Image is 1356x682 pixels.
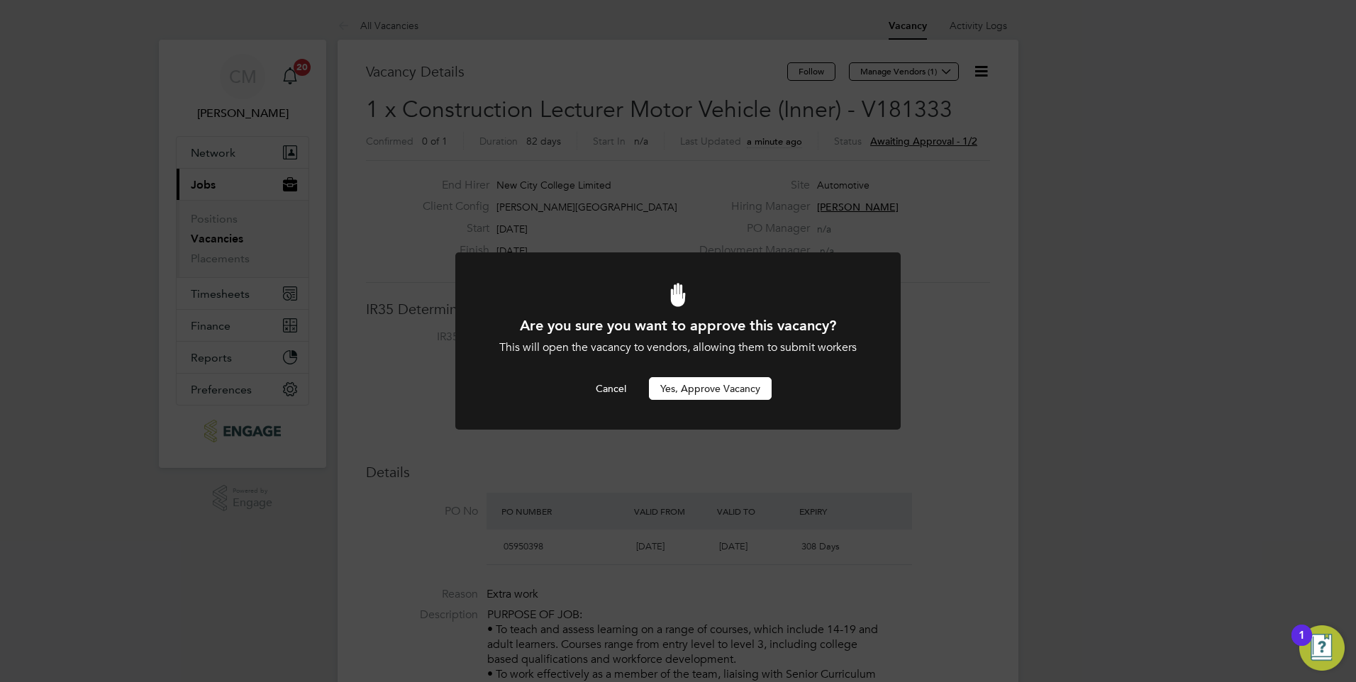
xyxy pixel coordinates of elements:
button: Cancel [584,377,638,400]
span: This will open the vacancy to vendors, allowing them to submit workers [499,340,857,354]
button: Open Resource Center, 1 new notification [1299,625,1345,671]
button: Yes, Approve Vacancy [649,377,772,400]
h1: Are you sure you want to approve this vacancy? [494,316,862,335]
div: 1 [1299,635,1305,654]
